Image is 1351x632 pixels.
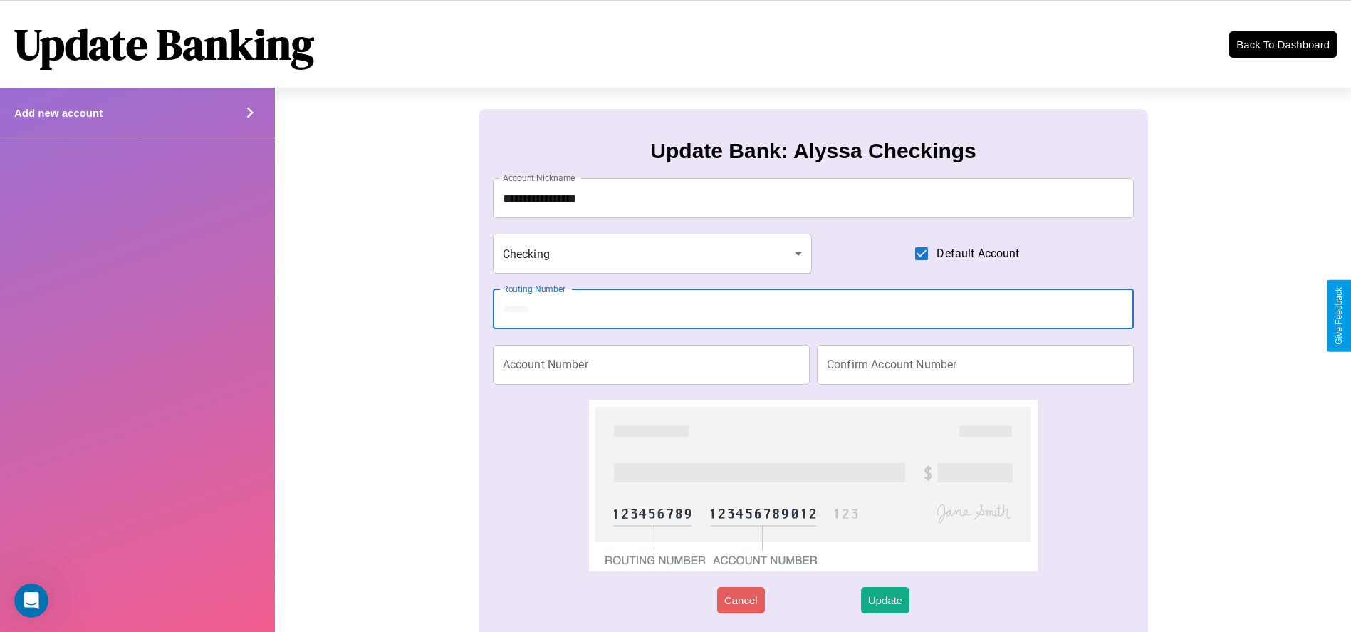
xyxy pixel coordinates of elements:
[503,172,575,184] label: Account Nickname
[937,245,1019,262] span: Default Account
[1229,31,1337,58] button: Back To Dashboard
[14,584,48,618] iframe: Intercom live chat
[650,139,976,163] h3: Update Bank: Alyssa Checkings
[14,107,103,119] h4: Add new account
[861,587,909,613] button: Update
[493,234,812,274] div: Checking
[1334,287,1344,345] div: Give Feedback
[503,283,565,295] label: Routing Number
[717,587,765,613] button: Cancel
[589,400,1038,571] img: check
[14,15,314,73] h1: Update Banking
